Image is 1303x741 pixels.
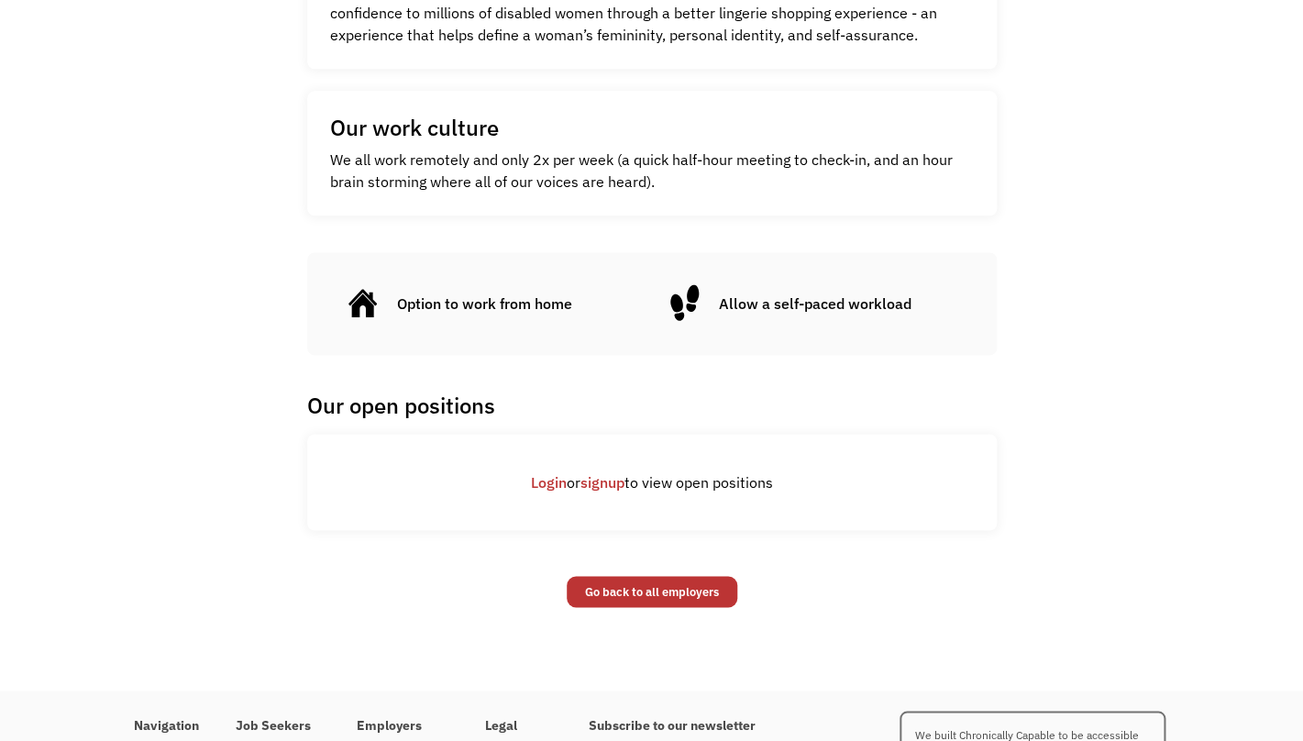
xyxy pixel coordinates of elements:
h4: Job Seekers [236,717,320,734]
h4: Navigation [134,717,199,734]
h4: Legal [485,717,552,734]
a: signup [580,473,624,492]
div: or to view open positions [307,471,997,493]
div: Allow a self-paced workload [719,293,911,315]
a: Login [531,473,567,492]
h1: Our open positions [307,392,990,419]
h4: Subscribe to our newsletter [589,717,798,734]
h1: Our work culture [330,114,499,141]
p: We all work remotely and only 2x per week (a quick half-hour meeting to check-in, and an hour bra... [330,149,974,193]
div: Option to work from home [397,293,572,315]
a: Go back to all employers [567,576,737,607]
h4: Employers [357,717,448,734]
